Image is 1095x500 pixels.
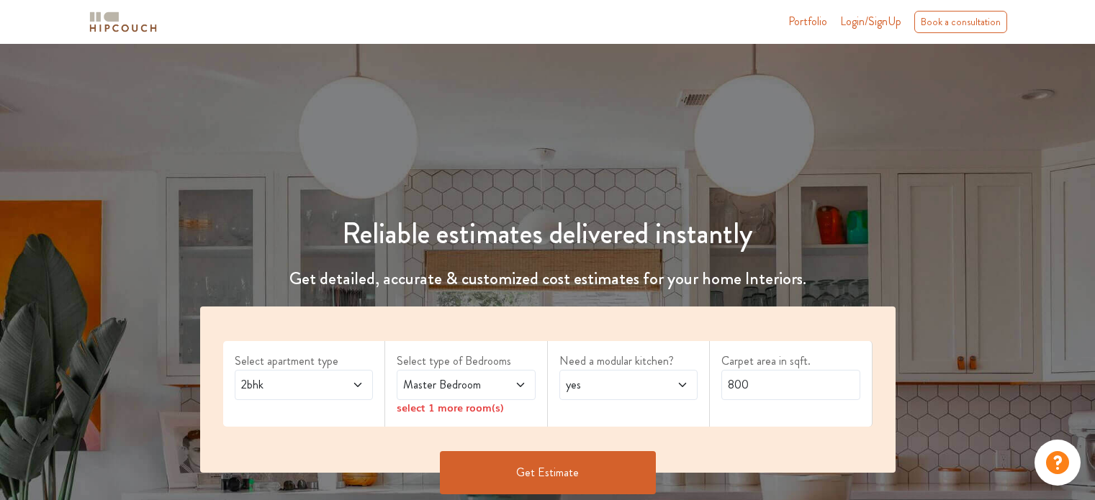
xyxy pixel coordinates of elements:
[840,13,901,29] span: Login/SignUp
[721,353,860,370] label: Carpet area in sqft.
[397,353,536,370] label: Select type of Bedrooms
[235,353,374,370] label: Select apartment type
[559,353,698,370] label: Need a modular kitchen?
[87,6,159,38] span: logo-horizontal.svg
[87,9,159,35] img: logo-horizontal.svg
[440,451,656,494] button: Get Estimate
[191,268,904,289] h4: Get detailed, accurate & customized cost estimates for your home Interiors.
[563,376,657,394] span: yes
[191,217,904,251] h1: Reliable estimates delivered instantly
[400,376,495,394] span: Master Bedroom
[721,370,860,400] input: Enter area sqft
[397,400,536,415] div: select 1 more room(s)
[238,376,333,394] span: 2bhk
[788,13,827,30] a: Portfolio
[914,11,1007,33] div: Book a consultation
